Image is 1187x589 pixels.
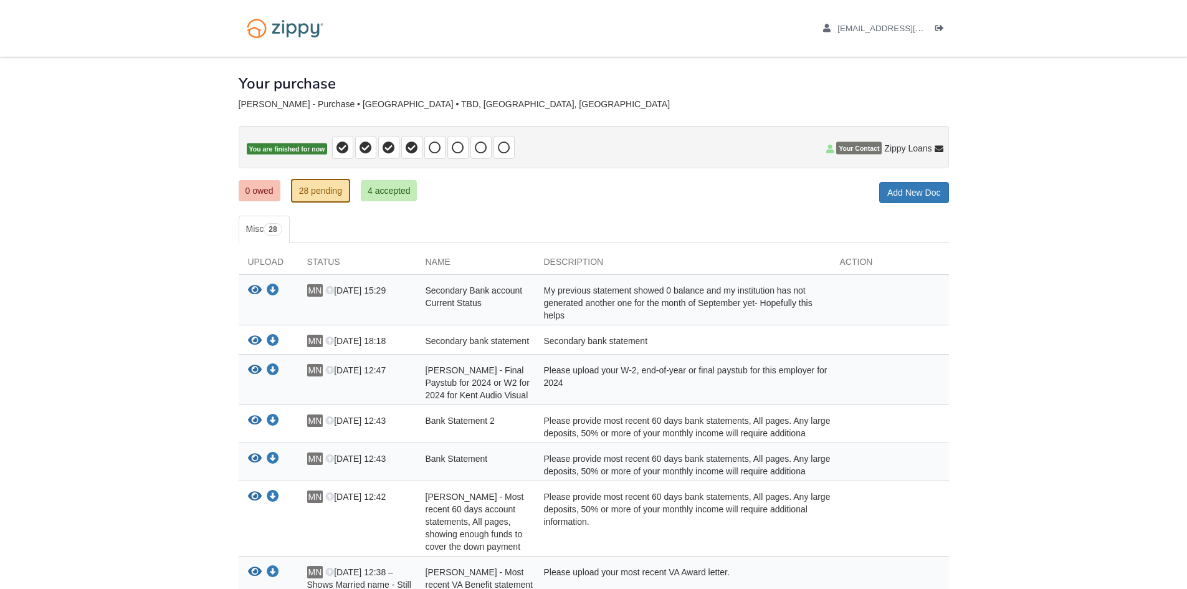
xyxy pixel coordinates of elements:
[426,365,530,400] span: [PERSON_NAME] - Final Paystub for 2024 or W2 for 2024 for Kent Audio Visual
[325,416,386,426] span: [DATE] 12:43
[426,336,530,346] span: Secondary bank statement
[426,492,524,552] span: [PERSON_NAME] - Most recent 60 days account statements, All pages, showing enough funds to cover ...
[325,365,386,375] span: [DATE] 12:47
[248,453,262,466] button: View Bank Statement
[267,286,279,296] a: Download Secondary Bank account Current Status
[247,143,328,155] span: You are finished for now
[267,454,279,464] a: Download Bank Statement
[535,284,831,322] div: My previous statement showed 0 balance and my institution has not generated another one for the m...
[239,216,290,243] a: Misc
[836,142,882,155] span: Your Contact
[307,284,323,297] span: MN
[535,453,831,477] div: Please provide most recent 60 days bank statements, All pages. Any large deposits, 50% or more of...
[535,256,831,274] div: Description
[298,256,416,274] div: Status
[239,180,280,201] a: 0 owed
[248,335,262,348] button: View Secondary bank statement
[248,364,262,377] button: View Myranda Nevins - Final Paystub for 2024 or W2 for 2024 for Kent Audio Visual
[935,24,949,36] a: Log out
[426,416,495,426] span: Bank Statement 2
[239,256,298,274] div: Upload
[879,182,949,203] a: Add New Doc
[325,454,386,464] span: [DATE] 12:43
[291,179,350,203] a: 28 pending
[325,336,386,346] span: [DATE] 18:18
[535,335,831,351] div: Secondary bank statement
[307,491,323,503] span: MN
[416,256,535,274] div: Name
[535,414,831,439] div: Please provide most recent 60 days bank statements, All pages. Any large deposits, 50% or more of...
[325,492,386,502] span: [DATE] 12:42
[307,414,323,427] span: MN
[264,223,282,236] span: 28
[837,24,980,33] span: myrandanevins@gmail.com
[307,453,323,465] span: MN
[248,284,262,297] button: View Secondary Bank account Current Status
[361,180,417,201] a: 4 accepted
[267,366,279,376] a: Download Myranda Nevins - Final Paystub for 2024 or W2 for 2024 for Kent Audio Visual
[267,337,279,347] a: Download Secondary bank statement
[307,335,323,347] span: MN
[823,24,981,36] a: edit profile
[535,364,831,401] div: Please upload your W-2, end-of-year or final paystub for this employer for 2024
[884,142,932,155] span: Zippy Loans
[267,492,279,502] a: Download Myranda Nevins - Most recent 60 days account statements, All pages, showing enough funds...
[248,414,262,428] button: View Bank Statement 2
[831,256,949,274] div: Action
[307,364,323,376] span: MN
[239,99,949,110] div: [PERSON_NAME] - Purchase • [GEOGRAPHIC_DATA] • TBD, [GEOGRAPHIC_DATA], [GEOGRAPHIC_DATA]
[239,12,331,44] img: Logo
[248,491,262,504] button: View Myranda Nevins - Most recent 60 days account statements, All pages, showing enough funds to ...
[248,566,262,579] button: View Myranda Nevins - Most recent VA Benefit statement
[426,285,523,308] span: Secondary Bank account Current Status
[239,75,336,92] h1: Your purchase
[267,416,279,426] a: Download Bank Statement 2
[535,491,831,553] div: Please provide most recent 60 days bank statements, All pages. Any large deposits, 50% or more of...
[426,454,488,464] span: Bank Statement
[325,285,386,295] span: [DATE] 15:29
[307,566,323,578] span: MN
[267,568,279,578] a: Download Myranda Nevins - Most recent VA Benefit statement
